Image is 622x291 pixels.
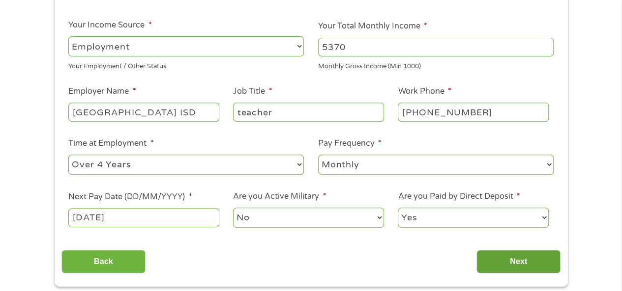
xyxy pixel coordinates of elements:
[68,58,304,72] div: Your Employment / Other Status
[68,208,219,227] input: Use the arrow keys to pick a date
[476,250,561,274] input: Next
[318,21,427,31] label: Your Total Monthly Income
[68,103,219,121] input: Walmart
[233,103,384,121] input: Cashier
[68,86,136,97] label: Employer Name
[233,191,326,202] label: Are you Active Military
[68,138,153,149] label: Time at Employment
[318,138,382,149] label: Pay Frequency
[398,191,520,202] label: Are you Paid by Direct Deposit
[233,86,272,97] label: Job Title
[68,20,151,30] label: Your Income Source
[68,192,192,202] label: Next Pay Date (DD/MM/YYYY)
[61,250,146,274] input: Back
[398,103,548,121] input: (231) 754-4010
[318,58,554,72] div: Monthly Gross Income (Min 1000)
[398,86,451,97] label: Work Phone
[318,38,554,56] input: 1800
